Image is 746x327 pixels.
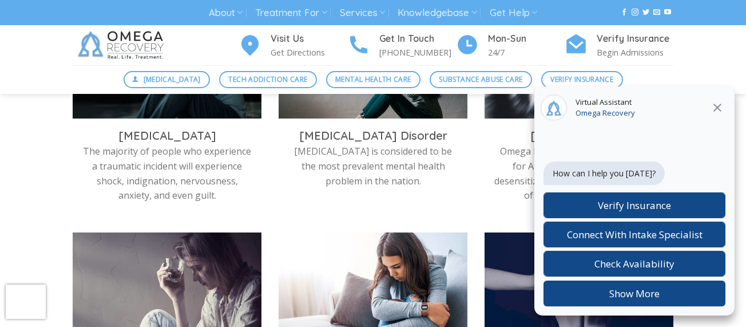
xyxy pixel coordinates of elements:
[653,9,660,17] a: Send us an email
[239,31,347,60] a: Visit Us Get Directions
[439,74,522,85] span: Substance Abuse Care
[81,128,253,143] h3: [MEDICAL_DATA]
[488,31,565,46] h4: Mon-Sun
[287,144,459,188] p: [MEDICAL_DATA] is considered to be the most prevalent mental health problem in the nation.
[493,128,665,143] h3: [MEDICAL_DATA]
[621,9,628,17] a: Follow on Facebook
[287,128,459,143] h3: [MEDICAL_DATA] Disorder
[81,144,253,203] p: The majority of people who experience a traumatic incident will experience shock, indignation, ne...
[340,2,385,23] a: Services
[326,71,420,88] a: Mental Health Care
[228,74,307,85] span: Tech Addiction Care
[490,2,537,23] a: Get Help
[493,144,665,203] p: Omega Recovery’s Treatment Center for Anxiety can help prevent or desensitize the exacerbating co...
[550,74,613,85] span: Verify Insurance
[144,74,201,85] span: [MEDICAL_DATA]
[379,46,456,59] p: [PHONE_NUMBER]
[430,71,532,88] a: Substance Abuse Care
[664,9,671,17] a: Follow on YouTube
[398,2,477,23] a: Knowledgebase
[209,2,243,23] a: About
[565,31,673,60] a: Verify Insurance Begin Admissions
[271,31,347,46] h4: Visit Us
[379,31,456,46] h4: Get In Touch
[488,46,565,59] p: 24/7
[73,25,173,65] img: Omega Recovery
[219,71,317,88] a: Tech Addiction Care
[124,71,211,88] a: [MEDICAL_DATA]
[347,31,456,60] a: Get In Touch [PHONE_NUMBER]
[271,46,347,59] p: Get Directions
[632,9,638,17] a: Follow on Instagram
[335,74,411,85] span: Mental Health Care
[255,2,327,23] a: Treatment For
[541,71,623,88] a: Verify Insurance
[642,9,649,17] a: Follow on Twitter
[597,31,673,46] h4: Verify Insurance
[597,46,673,59] p: Begin Admissions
